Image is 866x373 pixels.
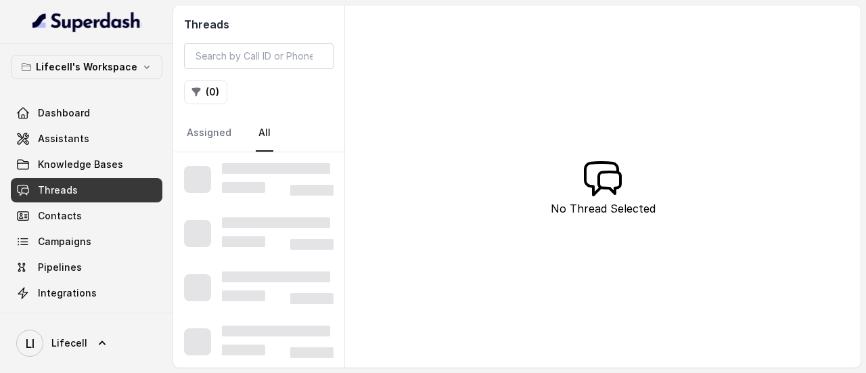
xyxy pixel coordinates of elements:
a: API Settings [11,307,162,331]
a: Integrations [11,281,162,305]
p: Lifecell's Workspace [36,59,137,75]
nav: Tabs [184,115,334,152]
span: Campaigns [38,235,91,248]
a: Contacts [11,204,162,228]
a: Threads [11,178,162,202]
img: light.svg [32,11,141,32]
a: Assistants [11,127,162,151]
span: Assistants [38,132,89,146]
span: Integrations [38,286,97,300]
a: Lifecell [11,324,162,362]
text: LI [26,336,35,351]
button: Lifecell's Workspace [11,55,162,79]
span: Threads [38,183,78,197]
span: Knowledge Bases [38,158,123,171]
span: Lifecell [51,336,87,350]
a: Knowledge Bases [11,152,162,177]
button: (0) [184,80,227,104]
a: Assigned [184,115,234,152]
span: Dashboard [38,106,90,120]
a: All [256,115,273,152]
span: Pipelines [38,261,82,274]
a: Pipelines [11,255,162,280]
span: API Settings [38,312,97,326]
a: Campaigns [11,229,162,254]
input: Search by Call ID or Phone Number [184,43,334,69]
span: Contacts [38,209,82,223]
p: No Thread Selected [551,200,656,217]
a: Dashboard [11,101,162,125]
h2: Threads [184,16,334,32]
